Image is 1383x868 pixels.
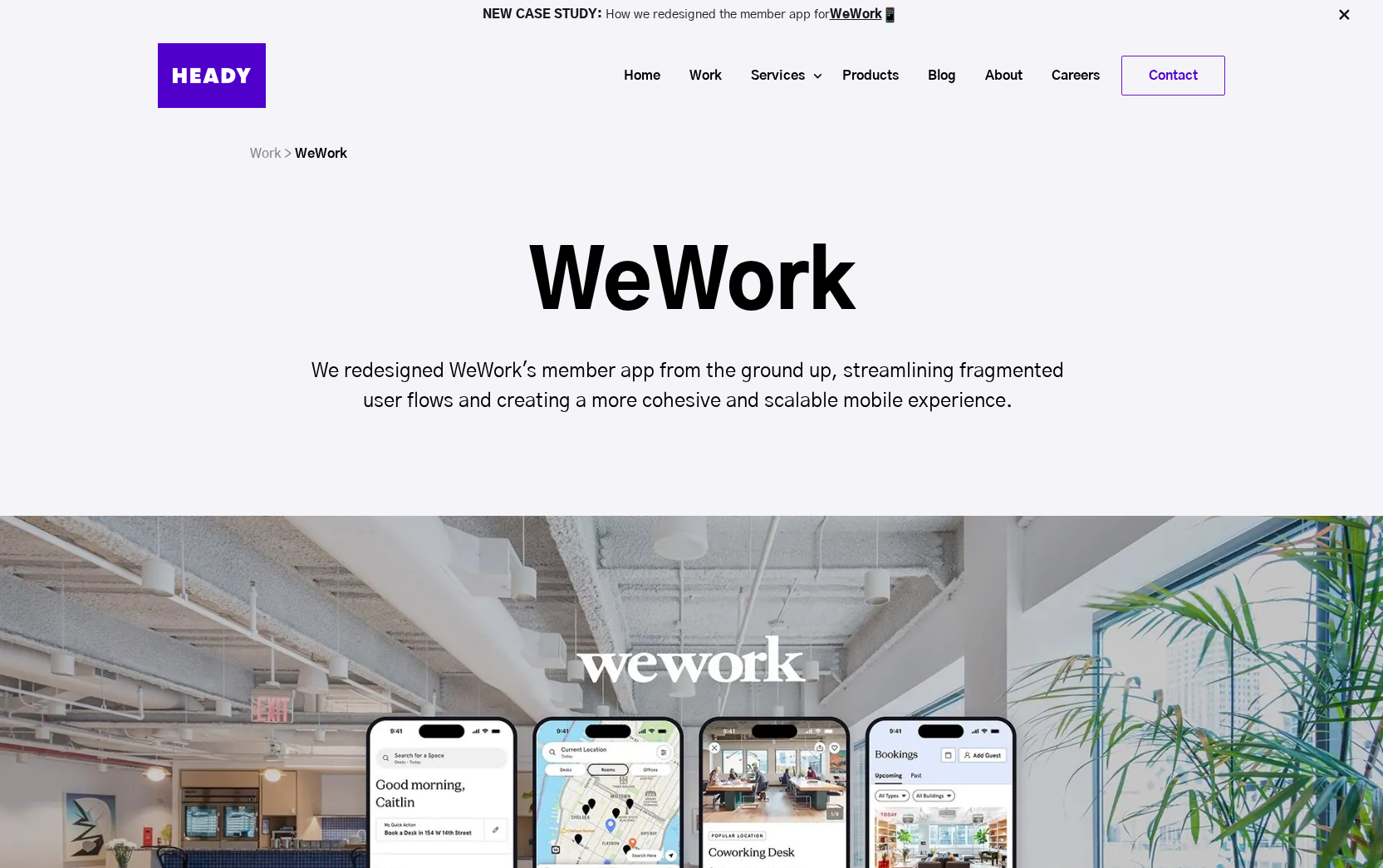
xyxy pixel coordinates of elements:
[7,7,1376,23] p: How we redesigned the member app for
[882,7,899,23] img: app emoji
[158,43,266,108] img: Heady_Logo_Web-01 (1)
[297,356,1087,416] p: We redesigned WeWork's member app from the ground up, streamlining fragmented user flows and crea...
[821,61,907,91] a: Products
[1031,61,1108,91] a: Careers
[603,61,669,91] a: Home
[1122,56,1224,95] a: Contact
[964,61,1031,91] a: About
[295,141,347,166] li: WeWork
[907,61,964,91] a: Blog
[282,56,1225,96] div: Navigation Menu
[669,61,730,91] a: Work
[1336,7,1352,23] img: Close Bar
[730,61,813,91] a: Services
[483,8,606,21] strong: NEW CASE STUDY:
[297,245,1087,325] h1: WeWork
[830,8,882,21] a: WeWork
[250,147,292,160] a: Work >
